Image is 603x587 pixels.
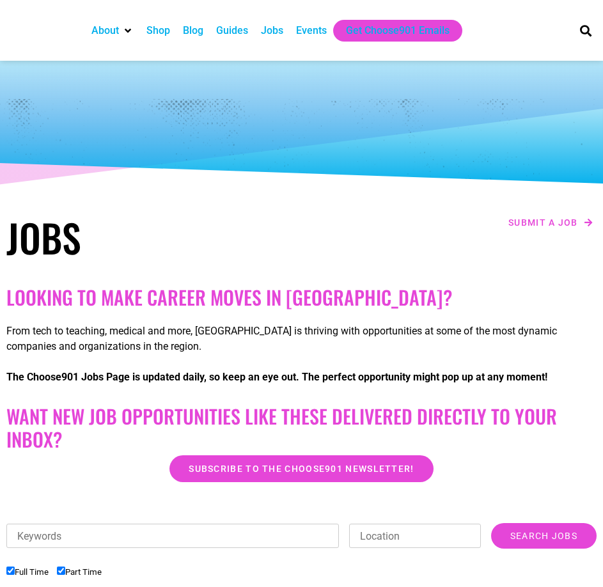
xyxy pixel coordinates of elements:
a: Subscribe to the Choose901 newsletter! [169,455,433,482]
input: Search Jobs [491,523,597,549]
label: Part Time [57,567,102,577]
div: Search [576,20,597,41]
input: Full Time [6,567,15,575]
div: About [85,20,140,42]
input: Location [349,524,480,548]
a: About [91,23,119,38]
input: Keywords [6,524,339,548]
h1: Jobs [6,214,295,260]
span: Subscribe to the Choose901 newsletter! [189,464,414,473]
h2: Looking to make career moves in [GEOGRAPHIC_DATA]? [6,286,597,309]
a: Jobs [261,23,283,38]
a: Shop [146,23,170,38]
a: Get Choose901 Emails [346,23,450,38]
h2: Want New Job Opportunities like these Delivered Directly to your Inbox? [6,405,597,451]
a: Blog [183,23,203,38]
a: Submit a job [505,214,597,231]
label: Full Time [6,567,49,577]
a: Guides [216,23,248,38]
p: From tech to teaching, medical and more, [GEOGRAPHIC_DATA] is thriving with opportunities at some... [6,324,597,354]
strong: The Choose901 Jobs Page is updated daily, so keep an eye out. The perfect opportunity might pop u... [6,371,547,383]
a: Events [296,23,327,38]
nav: Main nav [85,20,563,42]
input: Part Time [57,567,65,575]
span: Submit a job [508,218,578,227]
